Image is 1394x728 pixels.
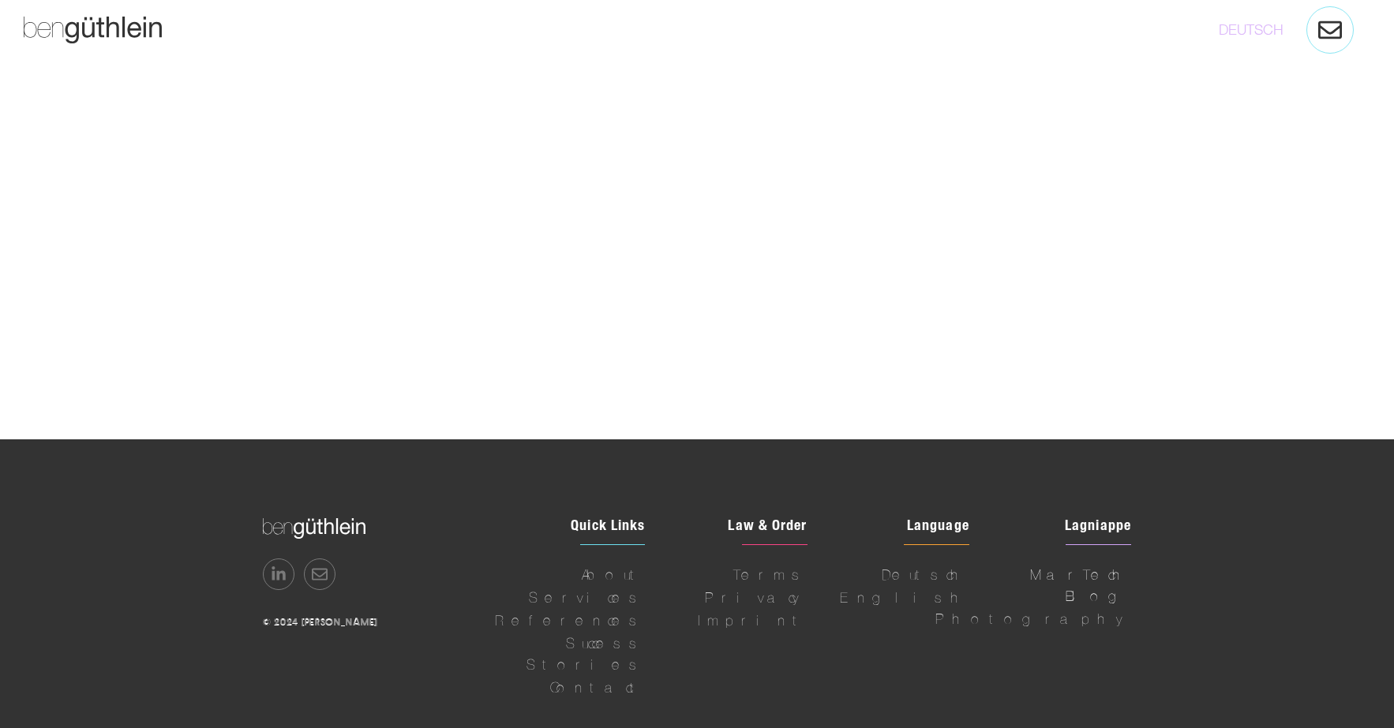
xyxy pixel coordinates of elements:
p: Language [839,518,969,532]
span: English [840,587,969,608]
p: Quick Links [515,518,645,532]
span: References [495,610,645,631]
a: Contact [515,677,645,698]
span: Terms [733,564,808,585]
a: Success Stories [515,633,645,675]
span: About [582,564,645,585]
a: Deutsch [839,564,969,585]
a: English [839,587,969,608]
span: Deutsch [882,564,969,585]
a: Terms [676,564,807,585]
a: Imprint [676,610,807,631]
a: About [515,564,645,585]
a: References [515,610,645,631]
a: Services [515,587,645,608]
p: Lagniappe [1001,518,1131,532]
span: Services [529,587,645,608]
a: Privacy [676,587,807,608]
span: Imprint [698,610,808,631]
span: Contact [550,677,645,698]
span: Privacy [705,587,808,608]
div: © 2024 [PERSON_NAME] [263,618,467,626]
a: DEUTSCH [1219,21,1283,38]
p: Law & Order [676,518,807,532]
a: Photography [1001,608,1131,629]
span: Photography [935,608,1131,629]
a: MarTech Blog [1001,564,1131,607]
